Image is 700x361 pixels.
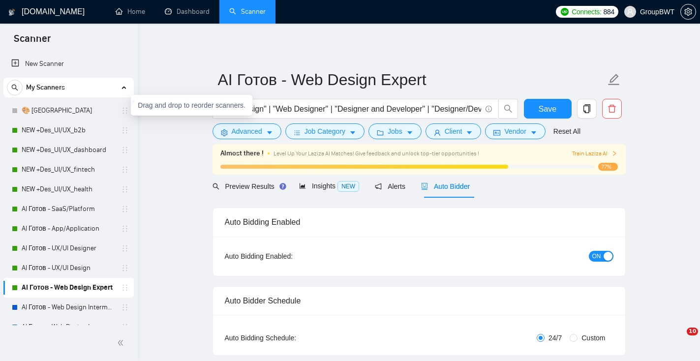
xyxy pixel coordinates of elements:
[530,129,537,136] span: caret-down
[299,182,306,189] span: area-chart
[368,123,422,139] button: folderJobscaret-down
[680,4,696,20] button: setting
[232,126,262,137] span: Advanced
[22,160,115,180] a: NEW +Des_UI/UX_fintech
[572,149,617,158] button: Train Laziza AI
[598,163,618,171] span: 77%
[687,328,698,335] span: 10
[504,126,526,137] span: Vendor
[592,251,601,262] span: ON
[213,123,281,139] button: settingAdvancedcaret-down
[117,338,127,348] span: double-left
[388,126,402,137] span: Jobs
[121,244,129,252] span: holder
[299,182,359,190] span: Insights
[22,239,115,258] a: AI Готов - UX/UI Designer
[421,183,428,190] span: robot
[545,332,566,343] span: 24/7
[426,123,482,139] button: userClientcaret-down
[121,264,129,272] span: holder
[578,104,596,113] span: copy
[225,332,354,343] div: Auto Bidding Schedule:
[3,54,134,74] li: New Scanner
[577,99,597,119] button: copy
[221,129,228,136] span: setting
[26,78,65,97] span: My Scanners
[421,182,470,190] span: Auto Bidder
[22,219,115,239] a: AI Готов - App/Application
[121,225,129,233] span: holder
[499,104,517,113] span: search
[121,166,129,174] span: holder
[466,129,473,136] span: caret-down
[225,251,354,262] div: Auto Bidding Enabled:
[11,54,126,74] a: New Scanner
[377,129,384,136] span: folder
[22,101,115,120] a: 🎨 [GEOGRAPHIC_DATA]
[8,4,15,20] img: logo
[349,129,356,136] span: caret-down
[667,328,690,351] iframe: Intercom live chat
[493,129,500,136] span: idcard
[121,323,129,331] span: holder
[121,126,129,134] span: holder
[680,8,696,16] a: setting
[485,123,545,139] button: idcardVendorcaret-down
[22,317,115,337] a: AI Готов - Web Design Intermediate минус Development
[434,129,441,136] span: user
[225,208,613,236] div: Auto Bidding Enabled
[213,182,283,190] span: Preview Results
[7,84,22,91] span: search
[121,146,129,154] span: holder
[22,278,115,298] a: AI Готов - Web Design Expert
[304,126,345,137] span: Job Category
[445,126,462,137] span: Client
[225,287,613,315] div: Auto Bidder Schedule
[218,67,606,92] input: Scanner name...
[337,181,359,192] span: NEW
[553,126,580,137] a: Reset All
[6,31,59,52] span: Scanner
[121,205,129,213] span: holder
[278,182,287,191] div: Tooltip anchor
[22,258,115,278] a: AI Готов - UX/UI Design
[627,8,634,15] span: user
[578,332,609,343] span: Custom
[285,123,365,139] button: barsJob Categorycaret-down
[524,99,572,119] button: Save
[121,107,129,115] span: holder
[116,7,145,16] a: homeHome
[7,80,23,95] button: search
[375,183,382,190] span: notification
[165,7,210,16] a: dashboardDashboard
[266,129,273,136] span: caret-down
[486,106,492,112] span: info-circle
[121,303,129,311] span: holder
[608,73,620,86] span: edit
[131,95,252,116] div: Drag and drop to reorder scanners.
[22,298,115,317] a: AI Готов - Web Design Intermediate минус Developer
[611,150,617,156] span: right
[22,120,115,140] a: NEW +Des_UI/UX_b2b
[229,7,266,16] a: searchScanner
[22,140,115,160] a: NEW +Des_UI/UX_dashboard
[294,129,301,136] span: bars
[561,8,569,16] img: upwork-logo.png
[274,150,479,157] span: Level Up Your Laziza AI Matches! Give feedback and unlock top-tier opportunities !
[572,6,601,17] span: Connects:
[22,180,115,199] a: NEW +Des_UI/UX_health
[220,148,264,159] span: Almost there !
[121,284,129,292] span: holder
[539,103,556,115] span: Save
[218,103,481,115] input: Search Freelance Jobs...
[602,99,622,119] button: delete
[22,199,115,219] a: AI Готов - SaaS/Platform
[603,104,621,113] span: delete
[406,129,413,136] span: caret-down
[604,6,614,17] span: 884
[375,182,405,190] span: Alerts
[121,185,129,193] span: holder
[213,183,219,190] span: search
